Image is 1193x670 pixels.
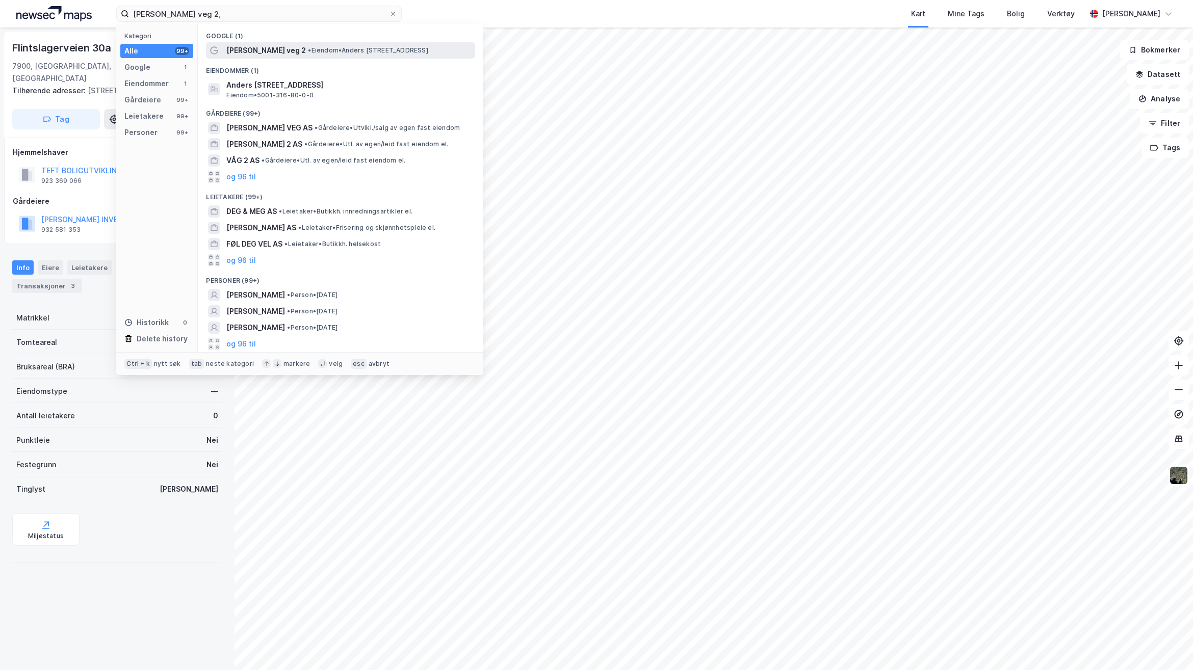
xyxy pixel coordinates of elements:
span: [PERSON_NAME] VEG AS [226,122,313,134]
div: — [211,385,218,397]
div: Gårdeiere (99+) [198,101,483,120]
button: Filter [1140,113,1189,133]
div: 923 369 066 [41,177,82,185]
span: [PERSON_NAME] [226,289,285,301]
div: Historikk [124,316,169,329]
span: FØL DEG VEL AS [226,238,282,250]
div: tab [189,359,204,369]
div: 99+ [175,47,189,55]
div: [STREET_ADDRESS] [12,85,214,97]
div: 1 [181,63,189,71]
div: 99+ [175,112,189,120]
div: Tomteareal [16,336,57,349]
img: 9k= [1169,466,1188,485]
span: Person • [DATE] [287,291,338,299]
div: Ctrl + k [124,359,152,369]
span: • [304,140,307,148]
div: 99+ [175,96,189,104]
div: Bolig [1007,8,1025,20]
div: 99+ [175,128,189,137]
div: Kategori [124,32,193,40]
span: Anders [STREET_ADDRESS] [226,79,471,91]
div: Eiere [38,260,63,275]
input: Søk på adresse, matrikkel, gårdeiere, leietakere eller personer [129,6,389,21]
span: [PERSON_NAME] veg 2 [226,44,306,57]
div: Kart [911,8,925,20]
span: Tilhørende adresser: [12,86,88,95]
div: 0 [213,410,218,422]
div: 0 [181,318,189,327]
div: Mine Tags [948,8,984,20]
div: Nei [206,459,218,471]
span: • [287,324,290,331]
div: [PERSON_NAME] [160,483,218,495]
div: Leietakere [67,260,112,275]
button: og 96 til [226,338,256,350]
button: Tags [1142,138,1189,158]
div: 3 [68,281,78,291]
div: Personer [124,126,158,139]
div: [PERSON_NAME] [1102,8,1160,20]
div: Gårdeiere [124,94,161,106]
div: Gårdeiere [13,195,222,207]
span: Gårdeiere • Utvikl./salg av egen fast eiendom [315,124,460,132]
div: neste kategori [206,360,254,368]
span: Eiendom • Anders [STREET_ADDRESS] [308,46,428,55]
span: • [284,240,288,248]
div: Punktleie [16,434,50,446]
span: Eiendom • 5001-316-80-0-0 [226,91,314,99]
div: Google [124,61,150,73]
div: Kontrollprogram for chat [1142,621,1193,670]
button: Analyse [1130,89,1189,109]
div: Eiendomstype [16,385,67,397]
span: [PERSON_NAME] 2 AS [226,138,302,150]
div: Datasett [116,260,154,275]
span: DEG & MEG AS [226,205,277,218]
span: • [298,224,301,231]
button: Tag [12,109,100,129]
div: velg [329,360,343,368]
div: Nei [206,434,218,446]
div: Tinglyst [16,483,45,495]
span: Person • [DATE] [287,307,338,315]
div: Flintslagerveien 30a [12,40,113,56]
div: nytt søk [154,360,181,368]
span: • [262,156,265,164]
iframe: Chat Widget [1142,621,1193,670]
div: esc [351,359,367,369]
span: [PERSON_NAME] [226,305,285,317]
span: Leietaker • Butikkh. innredningsartikler el. [279,207,412,216]
div: Verktøy [1047,8,1075,20]
span: • [287,307,290,315]
div: Hjemmelshaver [13,146,222,158]
button: og 96 til [226,254,256,266]
div: 1 [181,79,189,88]
div: 932 581 353 [41,226,81,234]
span: • [279,207,282,215]
div: avbryt [369,360,390,368]
span: • [315,124,318,131]
span: • [308,46,311,54]
div: Transaksjoner [12,279,82,293]
span: [PERSON_NAME] [226,321,285,334]
div: Matrikkel [16,312,49,324]
div: Personer (99+) [198,269,483,287]
div: Antall leietakere [16,410,75,422]
div: Eiendommer (1) [198,59,483,77]
div: Delete history [137,333,188,345]
button: og 96 til [226,171,256,183]
span: VÅG 2 AS [226,154,260,167]
div: markere [283,360,310,368]
span: Leietaker • Frisering og skjønnhetspleie el. [298,224,435,232]
button: Datasett [1127,64,1189,85]
div: Eiendommer [124,77,169,90]
img: logo.a4113a55bc3d86da70a041830d287a7e.svg [16,6,92,21]
div: Leietakere [124,110,164,122]
span: [PERSON_NAME] AS [226,222,296,234]
div: 7900, [GEOGRAPHIC_DATA], [GEOGRAPHIC_DATA] [12,60,141,85]
div: Bruksareal (BRA) [16,361,75,373]
span: • [287,291,290,299]
div: Leietakere (99+) [198,185,483,203]
div: Festegrunn [16,459,56,471]
div: Miljøstatus [28,532,64,540]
